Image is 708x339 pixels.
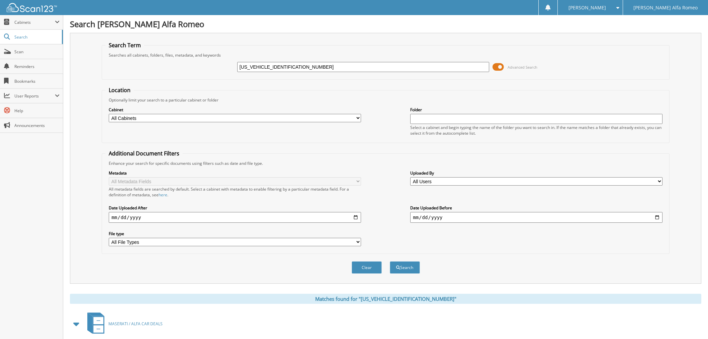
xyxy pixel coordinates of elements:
[14,78,60,84] span: Bookmarks
[105,97,666,103] div: Optionally limit your search to a particular cabinet or folder
[14,19,55,25] span: Cabinets
[14,123,60,128] span: Announcements
[70,18,701,29] h1: Search [PERSON_NAME] Alfa Romeo
[508,65,537,70] span: Advanced Search
[105,52,666,58] div: Searches all cabinets, folders, files, metadata, and keywords
[105,150,183,157] legend: Additional Document Filters
[109,186,361,198] div: All metadata fields are searched by default. Select a cabinet with metadata to enable filtering b...
[109,231,361,236] label: File type
[14,34,59,40] span: Search
[7,3,57,12] img: scan123-logo-white.svg
[105,42,144,49] legend: Search Term
[108,321,163,327] span: MASERATI / ALFA CAR DEALS
[14,93,55,99] span: User Reports
[410,205,662,211] label: Date Uploaded Before
[14,49,60,55] span: Scan
[159,192,167,198] a: here
[390,261,420,274] button: Search
[109,212,361,223] input: start
[70,294,701,304] div: Matches found for "[US_VEHICLE_IDENTIFICATION_NUMBER]"
[105,86,134,94] legend: Location
[410,212,662,223] input: end
[410,107,662,113] label: Folder
[568,6,606,10] span: [PERSON_NAME]
[109,170,361,176] label: Metadata
[633,6,698,10] span: [PERSON_NAME] Alfa Romeo
[105,160,666,166] div: Enhance your search for specific documents using filters such as date and file type.
[352,261,382,274] button: Clear
[14,64,60,69] span: Reminders
[410,125,662,136] div: Select a cabinet and begin typing the name of the folder you want to search in. If the name match...
[109,107,361,113] label: Cabinet
[410,170,662,176] label: Uploaded By
[109,205,361,211] label: Date Uploaded After
[83,311,163,337] a: MASERATI / ALFA CAR DEALS
[14,108,60,114] span: Help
